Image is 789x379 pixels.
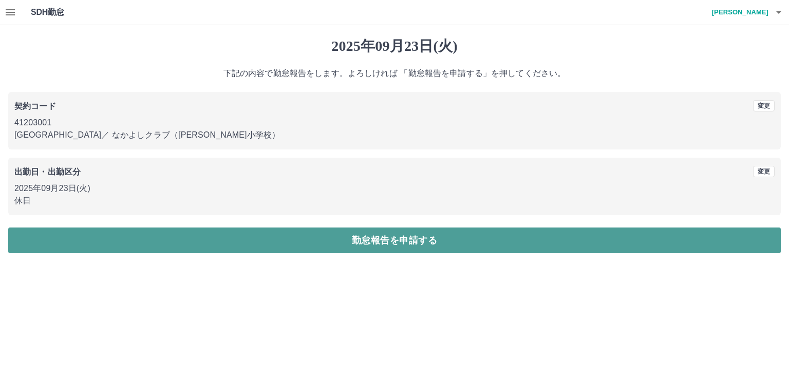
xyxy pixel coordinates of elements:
[14,167,81,176] b: 出勤日・出勤区分
[8,228,781,253] button: 勤怠報告を申請する
[14,117,775,129] p: 41203001
[753,166,775,177] button: 変更
[14,182,775,195] p: 2025年09月23日(火)
[14,129,775,141] p: [GEOGRAPHIC_DATA] ／ なかよしクラブ（[PERSON_NAME]小学校）
[8,67,781,80] p: 下記の内容で勤怠報告をします。よろしければ 「勤怠報告を申請する」を押してください。
[14,102,56,110] b: 契約コード
[8,37,781,55] h1: 2025年09月23日(火)
[753,100,775,111] button: 変更
[14,195,775,207] p: 休日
